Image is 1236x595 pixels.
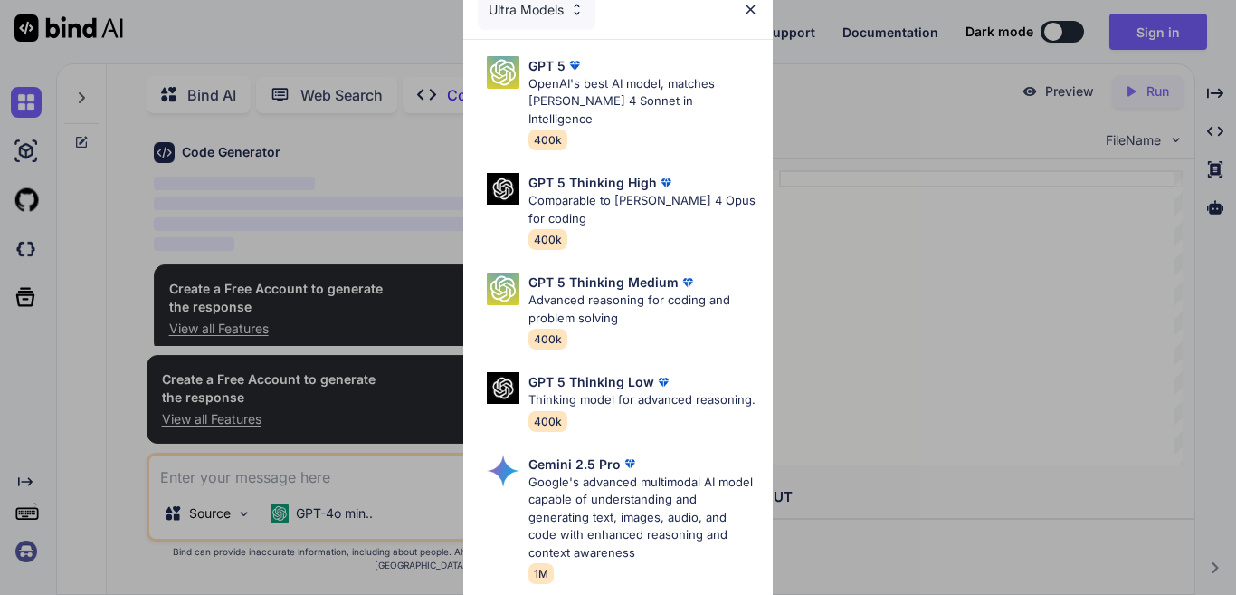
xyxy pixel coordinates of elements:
[621,455,639,473] img: premium
[528,56,566,75] p: GPT 5
[528,474,758,562] p: Google's advanced multimodal AI model capable of understanding and generating text, images, audio...
[743,2,758,17] img: close
[528,372,654,391] p: GPT 5 Thinking Low
[528,192,758,227] p: Comparable to [PERSON_NAME] 4 Opus for coding
[528,229,567,250] span: 400k
[528,329,567,350] span: 400k
[657,174,675,192] img: premium
[566,56,584,74] img: premium
[528,292,758,327] p: Advanced reasoning for coding and problem solving
[654,373,672,391] img: premium
[679,274,697,292] img: premium
[487,455,519,487] img: Pick Models
[487,56,519,89] img: Pick Models
[528,75,758,129] p: OpenAI's best AI model, matches [PERSON_NAME] 4 Sonnet in Intelligence
[487,273,519,305] img: Pick Models
[528,455,621,474] p: Gemini 2.5 Pro
[528,273,679,292] p: GPT 5 Thinking Medium
[528,411,567,432] span: 400k
[569,2,585,17] img: Pick Models
[528,173,657,192] p: GPT 5 Thinking High
[487,173,519,205] img: Pick Models
[528,563,554,584] span: 1M
[487,372,519,404] img: Pick Models
[528,391,756,409] p: Thinking model for advanced reasoning.
[528,130,567,150] span: 400k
